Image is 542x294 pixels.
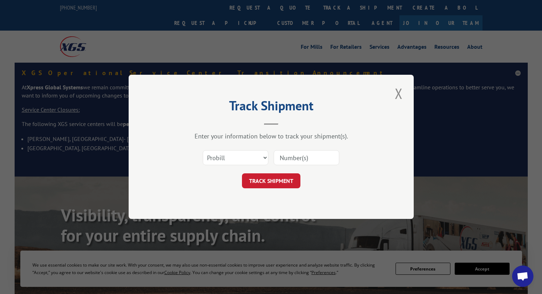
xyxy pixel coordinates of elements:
button: Close modal [393,84,405,103]
div: Enter your information below to track your shipment(s). [164,132,378,141]
input: Number(s) [274,151,339,166]
a: Open chat [512,266,533,287]
h2: Track Shipment [164,101,378,114]
button: TRACK SHIPMENT [242,174,300,189]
